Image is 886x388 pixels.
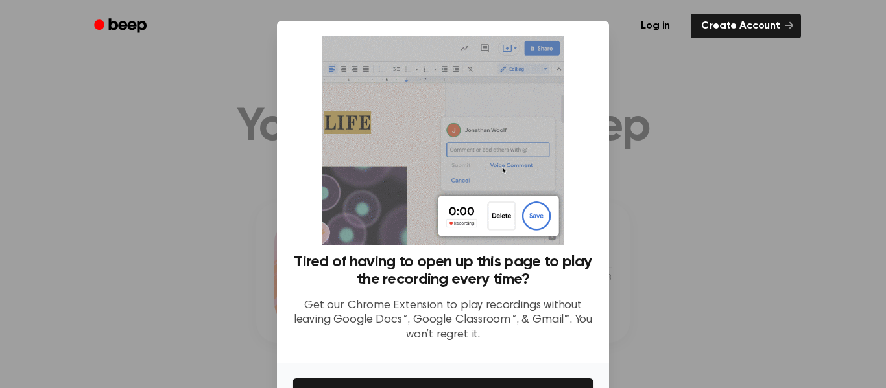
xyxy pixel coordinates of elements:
[293,299,593,343] p: Get our Chrome Extension to play recordings without leaving Google Docs™, Google Classroom™, & Gm...
[691,14,801,38] a: Create Account
[628,11,683,41] a: Log in
[293,253,593,288] h3: Tired of having to open up this page to play the recording every time?
[85,14,158,39] a: Beep
[322,36,563,245] img: Beep extension in action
